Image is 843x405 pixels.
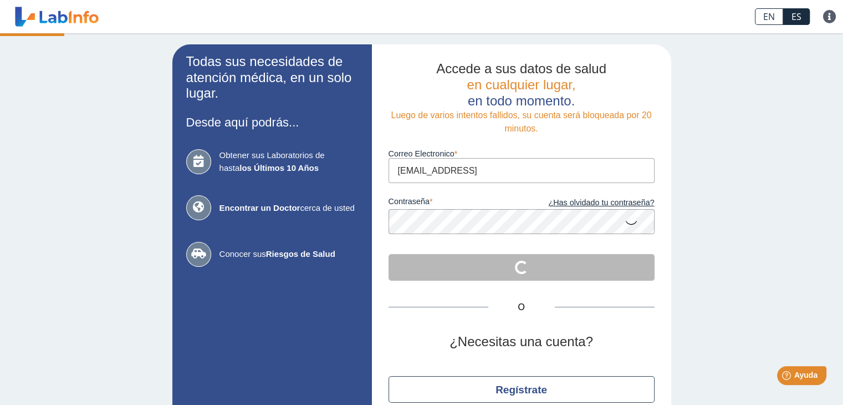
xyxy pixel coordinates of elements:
[219,248,358,261] span: Conocer sus
[468,93,575,108] span: en todo momento.
[488,301,555,314] span: O
[186,115,358,129] h3: Desde aquí podrás...
[436,61,606,76] span: Accede a sus datos de salud
[219,149,358,174] span: Obtener sus Laboratorios de hasta
[389,376,655,403] button: Regístrate
[467,77,575,92] span: en cualquier lugar,
[744,362,831,393] iframe: Help widget launcher
[755,8,783,25] a: EN
[389,197,522,209] label: contraseña
[389,334,655,350] h2: ¿Necesitas una cuenta?
[239,163,319,173] b: los Últimos 10 Años
[391,110,651,133] span: Luego de varios intentos fallidos, su cuenta será bloqueada por 20 minutos.
[186,54,358,102] h2: Todas sus necesidades de atención médica, en un solo lugar.
[389,149,655,158] label: Correo Electronico
[783,8,810,25] a: ES
[522,197,655,209] a: ¿Has olvidado tu contraseña?
[219,203,300,212] b: Encontrar un Doctor
[266,249,335,259] b: Riesgos de Salud
[219,202,358,215] span: cerca de usted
